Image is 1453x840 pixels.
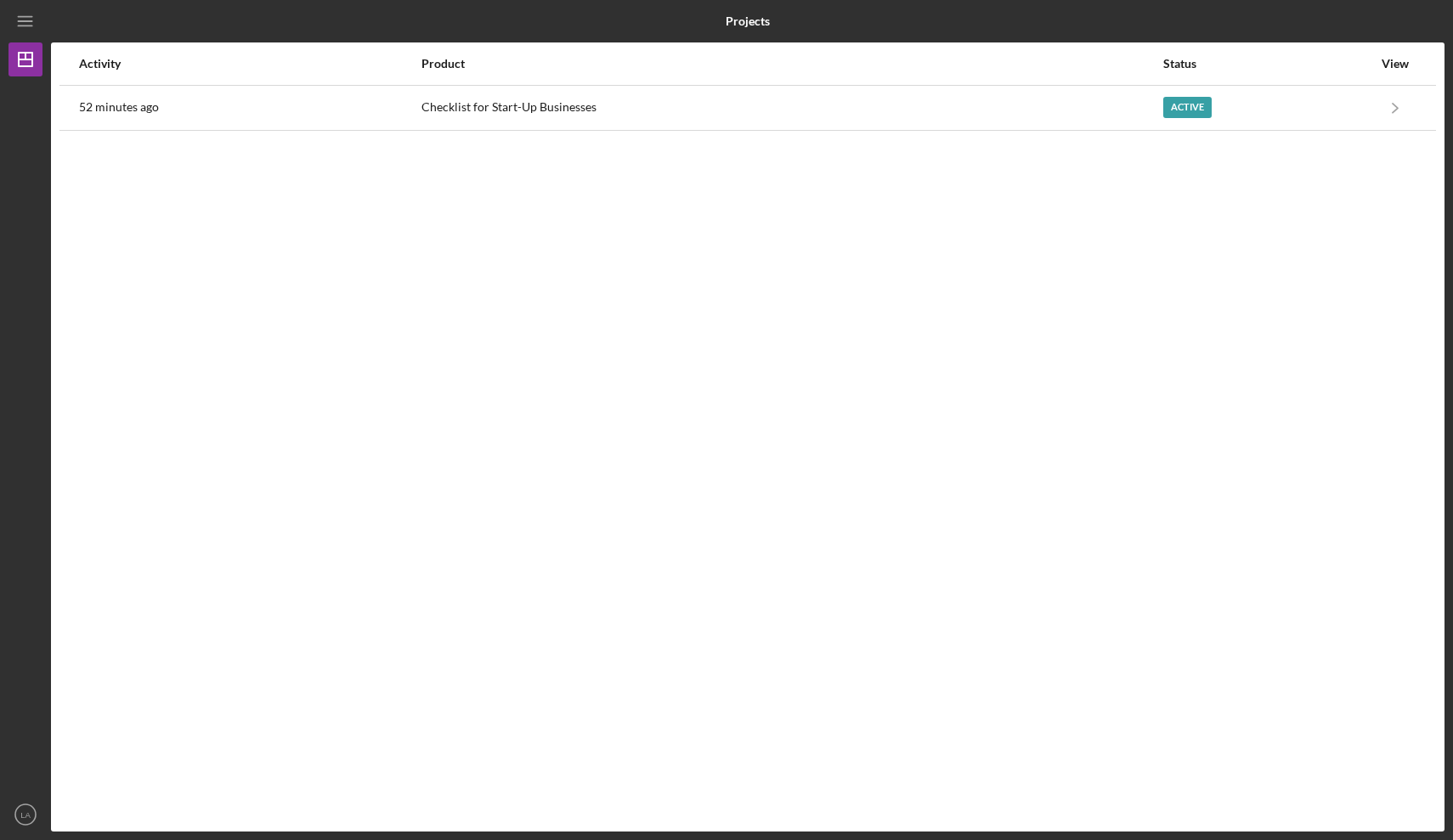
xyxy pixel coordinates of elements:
div: Status [1163,57,1372,70]
div: Checklist for Start-Up Businesses [421,87,1162,129]
time: 2025-08-19 17:07 [79,100,159,114]
div: View [1374,57,1416,70]
div: Product [421,57,1162,70]
text: LA [20,810,31,820]
div: Activity [79,57,420,70]
div: Active [1163,97,1212,118]
button: LA [8,798,42,832]
b: Projects [726,14,770,28]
